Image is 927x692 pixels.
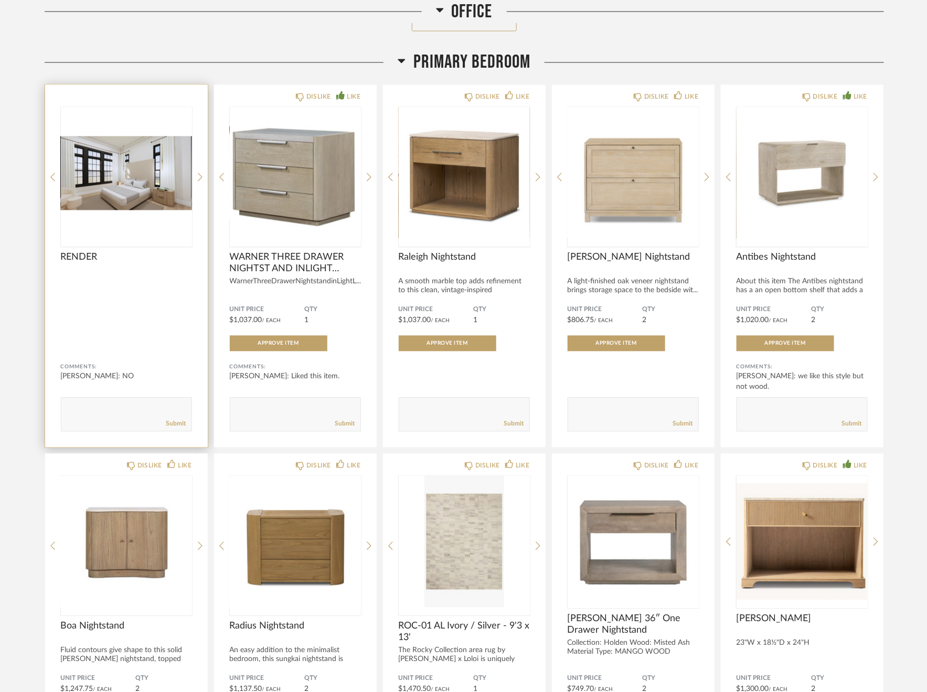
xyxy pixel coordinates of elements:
[305,317,309,324] span: 1
[643,317,647,324] span: 2
[399,336,496,352] button: Approve Item
[737,476,868,608] img: undefined
[399,108,530,239] img: undefined
[399,252,530,263] span: Raleigh Nightstand
[413,51,530,74] span: Primary Bedroom
[262,318,281,324] span: / Each
[568,278,699,295] div: A light-finished oak veneer nightstand brings storage space to the bedside wit...
[230,476,361,608] img: undefined
[399,476,530,608] img: undefined
[61,252,192,263] span: RENDER
[230,675,305,683] span: Unit Price
[568,336,665,352] button: Approve Item
[475,92,500,102] div: DISLIKE
[474,675,530,683] span: QTY
[594,318,613,324] span: / Each
[61,675,136,683] span: Unit Price
[61,476,192,608] div: 0
[737,362,868,372] div: Comments:
[61,362,192,372] div: Comments:
[812,675,868,683] span: QTY
[474,317,478,324] span: 1
[643,306,699,314] span: QTY
[399,621,530,644] span: ROC-01 AL Ivory / Silver - 9'3 x 13'
[399,278,530,304] div: A smooth marble top adds refinement to this clean, vintage-inspired nightstand, ...
[61,646,192,673] div: Fluid contours give shape to this solid [PERSON_NAME] nightstand, topped with a cream...
[305,675,361,683] span: QTY
[643,675,699,683] span: QTY
[306,92,331,102] div: DISLIKE
[737,317,769,324] span: $1,020.00
[737,306,812,314] span: Unit Price
[568,675,643,683] span: Unit Price
[568,108,699,239] div: 0
[813,461,838,471] div: DISLIKE
[61,621,192,632] span: Boa Nightstand
[399,108,530,239] div: 0
[737,336,834,352] button: Approve Item
[737,639,868,648] div: 23"W x 18½"D x 24"H
[812,317,816,324] span: 2
[230,306,305,314] span: Unit Price
[399,317,431,324] span: $1,037.00
[673,420,693,429] a: Submit
[230,336,327,352] button: Approve Item
[306,461,331,471] div: DISLIKE
[230,476,361,608] div: 0
[230,362,361,372] div: Comments:
[504,420,524,429] a: Submit
[230,317,262,324] span: $1,037.00
[475,461,500,471] div: DISLIKE
[230,646,361,673] div: An easy addition to the minimalist bedroom, this sungkai nightstand is san...
[399,646,530,673] div: The Rocky Collection area rug by [PERSON_NAME] x Loloi is uniquely hand-tufted w...
[737,675,812,683] span: Unit Price
[854,461,867,471] div: LIKE
[842,420,862,429] a: Submit
[568,252,699,263] span: [PERSON_NAME] Nightstand
[568,306,643,314] span: Unit Price
[61,108,192,239] div: 0
[230,252,361,275] span: WARNER THREE DRAWER NIGHTST AND INLIGHT LIMESTONE
[854,92,867,102] div: LIKE
[347,461,360,471] div: LIKE
[737,108,868,239] img: undefined
[230,278,361,286] div: WarnerThreeDrawerNightstandinLightL...
[596,341,637,346] span: Approve Item
[812,306,868,314] span: QTY
[568,613,699,636] span: [PERSON_NAME] 36″ One Drawer Nightstand
[516,92,529,102] div: LIKE
[230,371,361,382] div: [PERSON_NAME]: Liked this item.
[305,306,361,314] span: QTY
[61,476,192,608] img: undefined
[685,92,698,102] div: LIKE
[61,371,192,382] div: [PERSON_NAME]: NO
[178,461,191,471] div: LIKE
[769,318,788,324] span: / Each
[136,675,192,683] span: QTY
[230,108,361,239] img: undefined
[137,461,162,471] div: DISLIKE
[335,420,355,429] a: Submit
[399,476,530,608] div: 0
[61,108,192,239] img: undefined
[737,252,868,263] span: Antibes Nightstand
[737,108,868,239] div: 0
[568,476,699,608] img: undefined
[230,621,361,632] span: Radius Nightstand
[258,341,299,346] span: Approve Item
[399,306,474,314] span: Unit Price
[737,278,868,304] div: About this item The Antibes nightstand has a an open bottom shelf that adds a ...
[516,461,529,471] div: LIKE
[765,341,806,346] span: Approve Item
[431,318,450,324] span: / Each
[685,461,698,471] div: LIKE
[399,675,474,683] span: Unit Price
[568,639,699,666] div: Collection: Holden Wood: Misted Ash Material Type: MANGO WOOD Dimen...
[644,461,669,471] div: DISLIKE
[568,108,699,239] img: undefined
[427,341,468,346] span: Approve Item
[347,92,360,102] div: LIKE
[737,613,868,625] span: [PERSON_NAME]
[230,108,361,239] div: 0
[474,306,530,314] span: QTY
